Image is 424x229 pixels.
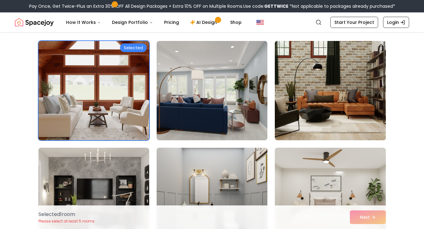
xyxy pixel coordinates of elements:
img: Spacejoy Logo [15,16,54,29]
nav: Main [61,16,247,29]
a: Start Your Project [330,17,378,28]
a: Shop [225,16,247,29]
p: Please select at least 5 rooms [38,219,95,224]
div: Selected [120,43,147,52]
img: Room room-3 [272,38,388,143]
b: GETTWICE [264,3,288,9]
span: *Not applicable to packages already purchased* [288,3,395,9]
a: AI Design [185,16,224,29]
span: Use code: [243,3,288,9]
button: How It Works [61,16,106,29]
img: Room room-2 [157,41,267,140]
nav: Global [15,12,409,32]
button: Design Portfolio [107,16,158,29]
a: Login [383,17,409,28]
img: Room room-1 [38,41,149,140]
a: Spacejoy [15,16,54,29]
a: Pricing [159,16,184,29]
div: Pay Once, Get Twice-Plus an Extra 30% OFF All Design Packages + Extra 10% OFF on Multiple Rooms. [29,3,395,9]
p: Selected 1 room [38,211,95,218]
img: United States [257,19,264,26]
